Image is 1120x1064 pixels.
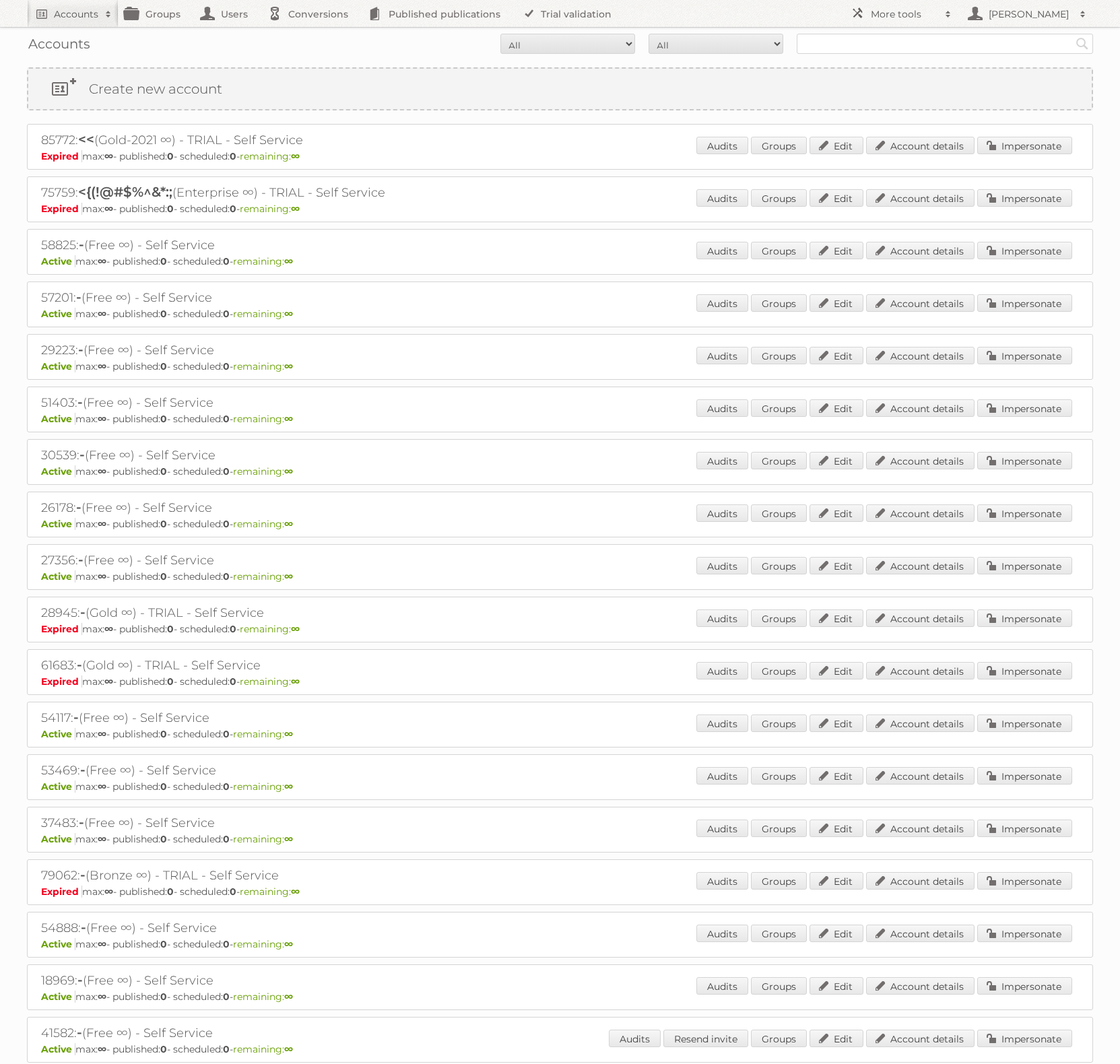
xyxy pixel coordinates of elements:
[233,1043,293,1055] span: remaining:
[41,886,1079,898] p: max: - published: - scheduled: -
[98,518,106,530] strong: ∞
[223,413,230,425] strong: 0
[696,662,748,679] a: Audits
[41,991,75,1003] span: Active
[41,709,513,727] h2: 54117: (Free ∞) - Self Service
[810,820,863,837] a: Edit
[223,780,230,793] strong: 0
[41,938,1079,950] p: max: - published: - scheduled: -
[223,938,230,950] strong: 0
[98,255,106,267] strong: ∞
[233,255,293,267] span: remaining:
[866,925,975,942] a: Account details
[223,1043,230,1055] strong: 0
[866,662,975,679] a: Account details
[240,150,300,162] span: remaining:
[98,938,106,950] strong: ∞
[41,604,513,622] h2: 28945: (Gold ∞) - TRIAL - Self Service
[751,504,807,522] a: Groups
[866,189,975,207] a: Account details
[977,1030,1072,1047] a: Impersonate
[284,255,293,267] strong: ∞
[977,294,1072,312] a: Impersonate
[977,767,1072,785] a: Impersonate
[80,762,86,778] span: -
[696,714,748,732] a: Audits
[233,413,293,425] span: remaining:
[98,991,106,1003] strong: ∞
[233,780,293,793] span: remaining:
[751,294,807,312] a: Groups
[41,446,513,464] h2: 30539: (Free ∞) - Self Service
[696,189,748,207] a: Audits
[284,991,293,1003] strong: ∞
[80,867,86,883] span: -
[41,150,1079,162] p: max: - published: - scheduled: -
[41,413,75,425] span: Active
[160,728,167,740] strong: 0
[41,203,82,215] span: Expired
[751,977,807,995] a: Groups
[866,977,975,995] a: Account details
[41,465,75,477] span: Active
[751,347,807,364] a: Groups
[230,623,236,635] strong: 0
[81,919,86,935] span: -
[41,623,82,635] span: Expired
[977,504,1072,522] a: Impersonate
[41,728,75,740] span: Active
[871,7,938,21] h2: More tools
[284,570,293,583] strong: ∞
[810,399,863,417] a: Edit
[977,137,1072,154] a: Impersonate
[28,69,1092,109] a: Create new account
[160,413,167,425] strong: 0
[751,820,807,837] a: Groups
[866,137,975,154] a: Account details
[977,977,1072,995] a: Impersonate
[696,242,748,259] a: Audits
[233,518,293,530] span: remaining:
[810,872,863,890] a: Edit
[233,570,293,583] span: remaining:
[223,360,230,372] strong: 0
[77,394,83,410] span: -
[41,938,75,950] span: Active
[696,557,748,574] a: Audits
[41,518,1079,530] p: max: - published: - scheduled: -
[291,150,300,162] strong: ∞
[977,347,1072,364] a: Impersonate
[696,347,748,364] a: Audits
[977,189,1072,207] a: Impersonate
[41,255,1079,267] p: max: - published: - scheduled: -
[230,203,236,215] strong: 0
[104,886,113,898] strong: ∞
[41,150,82,162] span: Expired
[233,308,293,320] span: remaining:
[41,255,75,267] span: Active
[810,294,863,312] a: Edit
[977,242,1072,259] a: Impersonate
[977,662,1072,679] a: Impersonate
[284,780,293,793] strong: ∞
[98,833,106,845] strong: ∞
[696,609,748,627] a: Audits
[41,623,1079,635] p: max: - published: - scheduled: -
[696,399,748,417] a: Audits
[866,609,975,627] a: Account details
[41,919,513,937] h2: 54888: (Free ∞) - Self Service
[751,399,807,417] a: Groups
[77,1024,82,1040] span: -
[977,609,1072,627] a: Impersonate
[810,977,863,995] a: Edit
[167,623,174,635] strong: 0
[41,991,1079,1003] p: max: - published: - scheduled: -
[41,972,513,989] h2: 18969: (Free ∞) - Self Service
[233,991,293,1003] span: remaining:
[41,552,513,569] h2: 27356: (Free ∞) - Self Service
[78,341,84,358] span: -
[866,452,975,469] a: Account details
[866,820,975,837] a: Account details
[41,1043,1079,1055] p: max: - published: - scheduled: -
[233,938,293,950] span: remaining:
